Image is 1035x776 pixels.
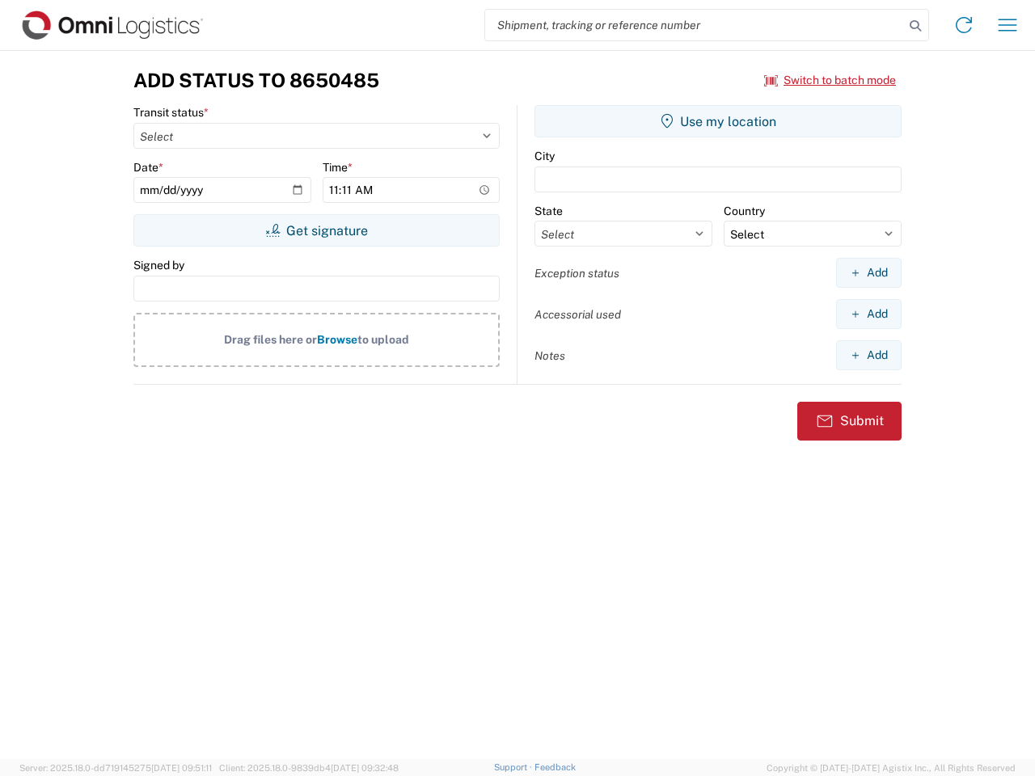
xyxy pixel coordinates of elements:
[323,160,353,175] label: Time
[485,10,904,40] input: Shipment, tracking or reference number
[133,214,500,247] button: Get signature
[836,299,902,329] button: Add
[797,402,902,441] button: Submit
[151,763,212,773] span: [DATE] 09:51:11
[133,160,163,175] label: Date
[19,763,212,773] span: Server: 2025.18.0-dd719145275
[133,258,184,272] label: Signed by
[836,340,902,370] button: Add
[767,761,1016,775] span: Copyright © [DATE]-[DATE] Agistix Inc., All Rights Reserved
[331,763,399,773] span: [DATE] 09:32:48
[534,762,576,772] a: Feedback
[724,204,765,218] label: Country
[534,204,563,218] label: State
[357,333,409,346] span: to upload
[534,307,621,322] label: Accessorial used
[133,105,209,120] label: Transit status
[836,258,902,288] button: Add
[534,149,555,163] label: City
[224,333,317,346] span: Drag files here or
[317,333,357,346] span: Browse
[534,266,619,280] label: Exception status
[534,105,902,137] button: Use my location
[764,67,896,94] button: Switch to batch mode
[534,348,565,363] label: Notes
[133,69,379,92] h3: Add Status to 8650485
[219,763,399,773] span: Client: 2025.18.0-9839db4
[494,762,534,772] a: Support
